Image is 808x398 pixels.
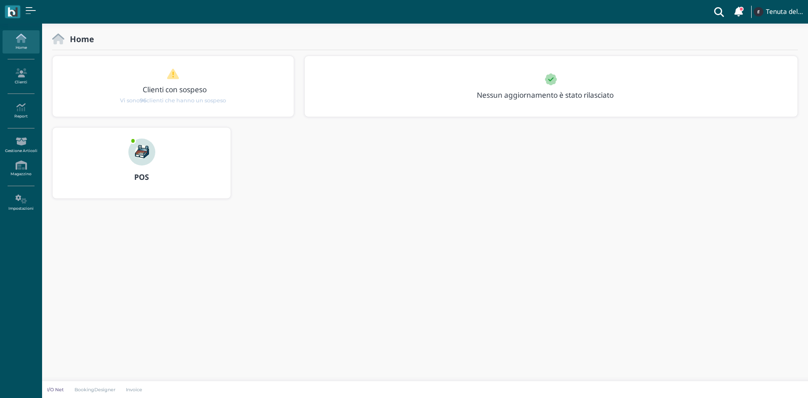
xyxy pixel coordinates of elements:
a: ... POS [52,127,231,209]
img: logo [8,7,17,17]
div: 1 / 1 [53,56,294,117]
a: Home [3,30,39,53]
img: ... [754,7,763,16]
h4: Tenuta del Barco [766,8,803,16]
a: Impostazioni [3,191,39,214]
b: 96 [140,97,146,104]
span: Vi sono clienti che hanno un sospeso [120,96,226,104]
b: POS [134,172,149,182]
h3: Clienti con sospeso [70,85,279,93]
a: Gestione Articoli [3,134,39,157]
img: ... [128,139,155,166]
a: Report [3,99,39,123]
h3: Nessun aggiornamento è stato rilasciato [472,91,633,99]
a: Clienti con sospeso Vi sono96clienti che hanno un sospeso [69,68,277,104]
h2: Home [64,35,94,43]
a: Clienti [3,65,39,88]
iframe: Help widget launcher [748,372,801,391]
a: ... Tenuta del Barco [752,2,803,22]
a: Magazzino [3,157,39,180]
div: 1 / 1 [305,56,797,117]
